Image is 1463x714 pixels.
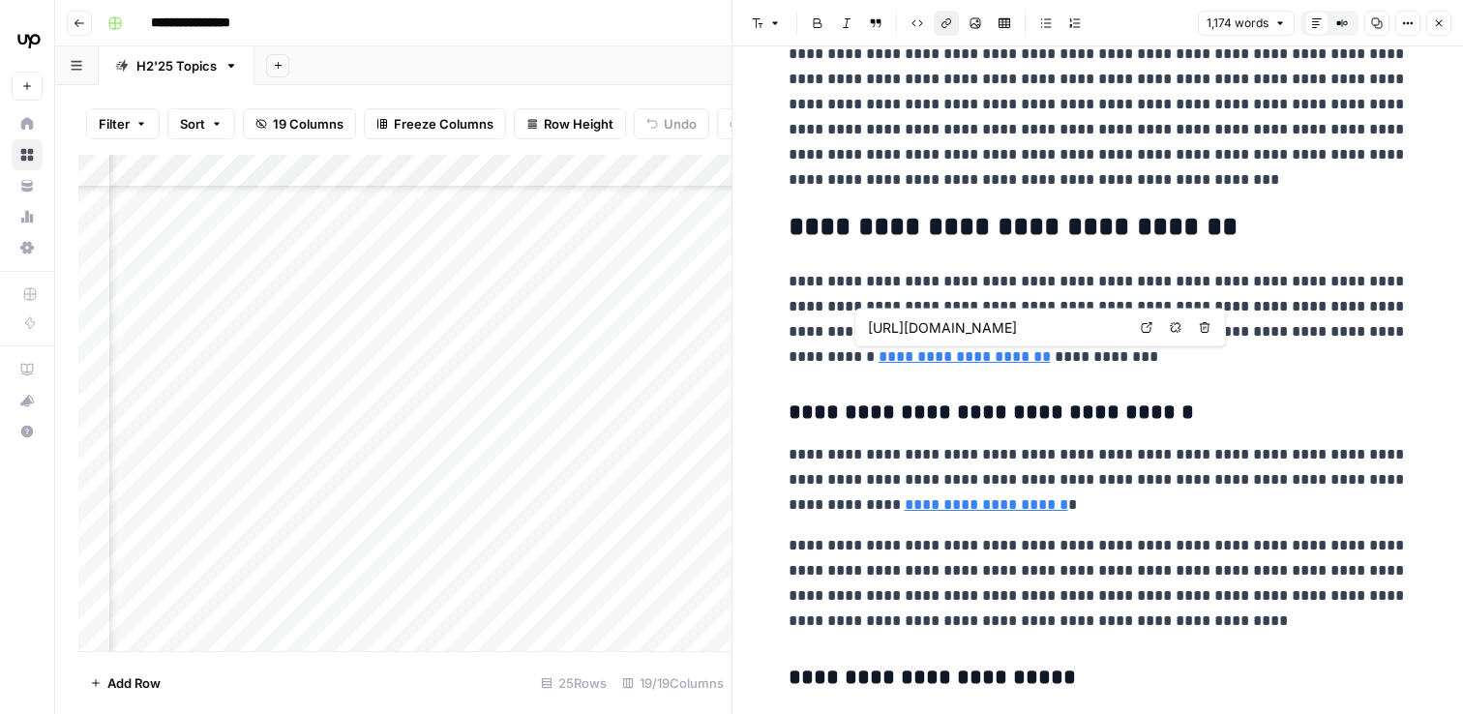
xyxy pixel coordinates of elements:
[86,108,160,139] button: Filter
[12,201,43,232] a: Usage
[78,668,172,699] button: Add Row
[1198,11,1295,36] button: 1,174 words
[12,22,46,57] img: Upwork Logo
[614,668,731,699] div: 19/19 Columns
[99,114,130,134] span: Filter
[12,232,43,263] a: Settings
[136,56,217,75] div: H2'25 Topics
[664,114,697,134] span: Undo
[514,108,626,139] button: Row Height
[364,108,506,139] button: Freeze Columns
[273,114,343,134] span: 19 Columns
[243,108,356,139] button: 19 Columns
[12,385,43,416] button: What's new?
[13,386,42,415] div: What's new?
[99,46,254,85] a: H2'25 Topics
[1207,15,1269,32] span: 1,174 words
[167,108,235,139] button: Sort
[12,170,43,201] a: Your Data
[394,114,493,134] span: Freeze Columns
[12,354,43,385] a: AirOps Academy
[544,114,613,134] span: Row Height
[12,15,43,64] button: Workspace: Upwork
[12,108,43,139] a: Home
[180,114,205,134] span: Sort
[107,673,161,693] span: Add Row
[12,416,43,447] button: Help + Support
[634,108,709,139] button: Undo
[533,668,614,699] div: 25 Rows
[12,139,43,170] a: Browse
